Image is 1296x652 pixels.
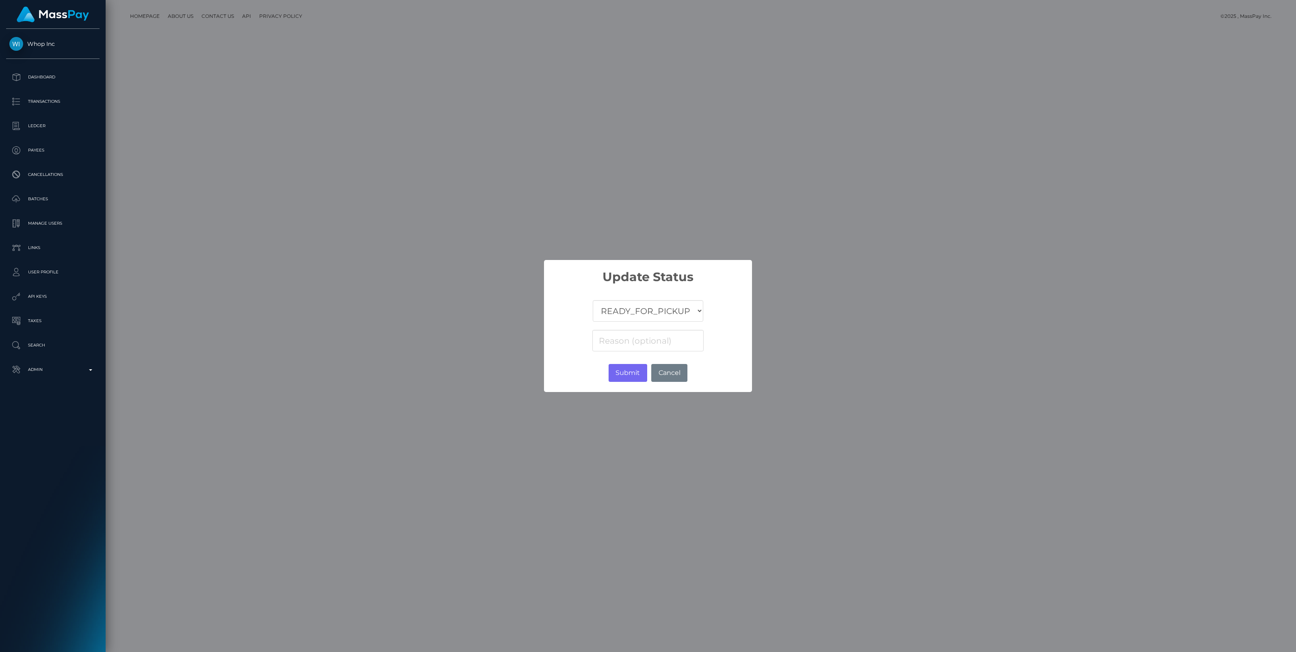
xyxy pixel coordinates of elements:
p: User Profile [9,266,96,278]
p: Manage Users [9,217,96,230]
img: MassPay Logo [17,6,89,22]
button: Submit [609,364,647,382]
h2: Update Status [544,260,752,284]
p: Transactions [9,95,96,108]
button: Cancel [651,364,687,382]
input: Reason (optional) [592,330,704,351]
span: Whop Inc [6,40,100,48]
p: Admin [9,364,96,376]
p: API Keys [9,290,96,303]
img: Whop Inc [9,37,23,51]
p: Batches [9,193,96,205]
p: Ledger [9,120,96,132]
p: Search [9,339,96,351]
p: Dashboard [9,71,96,83]
p: Cancellations [9,169,96,181]
p: Payees [9,144,96,156]
p: Links [9,242,96,254]
p: Taxes [9,315,96,327]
